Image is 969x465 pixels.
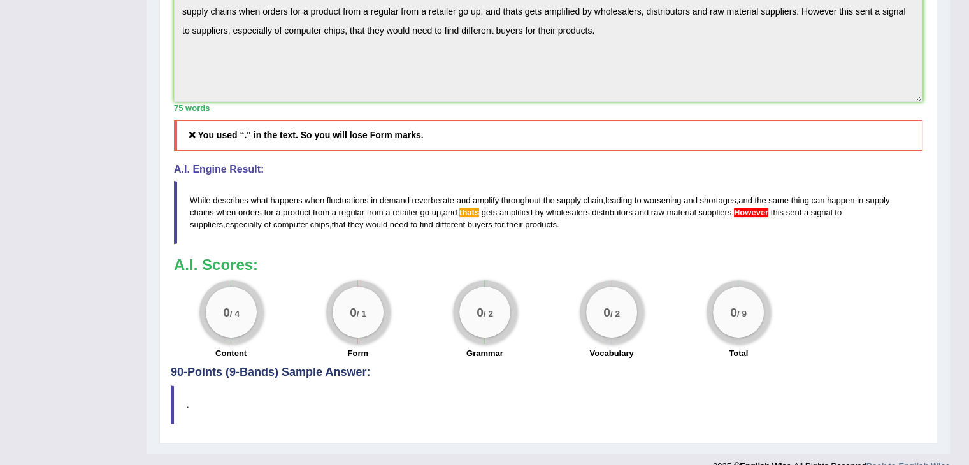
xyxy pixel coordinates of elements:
[213,196,248,205] span: describes
[866,196,890,205] span: supply
[250,196,268,205] span: what
[734,208,768,217] span: A comma may be missing after the conjunctive/linking adverb ‘However’. (did you mean: However,)
[543,196,555,205] span: the
[768,196,789,205] span: same
[499,208,533,217] span: amplified
[494,220,504,229] span: for
[459,208,479,217] span: Possible spelling mistake found (did you mean: that's)
[190,220,223,229] span: suppliers
[223,305,230,319] big: 0
[174,120,922,150] h5: You used “." in the text. So you will lose Form marks.
[651,208,664,217] span: raw
[348,220,364,229] span: they
[535,208,544,217] span: by
[412,196,454,205] span: reverberate
[276,208,280,217] span: a
[390,220,408,229] span: need
[264,208,273,217] span: for
[366,220,387,229] span: would
[216,208,236,217] span: when
[283,208,310,217] span: product
[482,208,498,217] span: gets
[506,220,522,229] span: their
[305,196,324,205] span: when
[347,347,368,359] label: Form
[557,196,581,205] span: supply
[392,208,418,217] span: retailer
[385,208,390,217] span: a
[592,208,633,217] span: distributors
[371,196,377,205] span: in
[610,308,620,318] small: / 2
[332,220,346,229] span: that
[684,196,698,205] span: and
[643,196,681,205] span: worsening
[264,220,271,229] span: of
[666,208,696,217] span: material
[835,208,842,217] span: to
[339,208,364,217] span: regular
[589,347,633,359] label: Vocabulary
[367,208,384,217] span: from
[350,305,357,319] big: 0
[171,385,926,424] blockquote: .
[635,208,649,217] span: and
[327,196,369,205] span: fluctuations
[174,164,922,175] h4: A.I. Engine Result:
[484,308,493,318] small: / 2
[729,347,748,359] label: Total
[357,308,366,318] small: / 1
[174,256,258,273] b: A.I. Scores:
[605,196,632,205] span: leading
[737,308,747,318] small: / 9
[190,208,214,217] span: chains
[174,181,922,244] blockquote: , , , , . , , .
[226,220,262,229] span: especially
[811,208,833,217] span: signal
[190,196,211,205] span: While
[546,208,590,217] span: wholesalers
[811,196,824,205] span: can
[525,220,557,229] span: products
[410,220,417,229] span: to
[804,208,808,217] span: a
[754,196,766,205] span: the
[473,196,499,205] span: amplify
[332,208,336,217] span: a
[273,220,308,229] span: computer
[215,347,247,359] label: Content
[635,196,642,205] span: to
[435,220,465,229] span: different
[477,305,484,319] big: 0
[791,196,809,205] span: thing
[310,220,329,229] span: chips
[583,196,603,205] span: chain
[457,196,471,205] span: and
[420,220,433,229] span: find
[738,196,752,205] span: and
[698,208,731,217] span: suppliers
[466,347,503,359] label: Grammar
[380,196,410,205] span: demand
[420,208,429,217] span: go
[432,208,441,217] span: up
[271,196,303,205] span: happens
[857,196,863,205] span: in
[827,196,854,205] span: happen
[468,220,492,229] span: buyers
[700,196,736,205] span: shortages
[238,208,262,217] span: orders
[174,102,922,114] div: 75 words
[229,308,239,318] small: / 4
[730,305,737,319] big: 0
[501,196,541,205] span: throughout
[786,208,802,217] span: sent
[313,208,329,217] span: from
[771,208,784,217] span: this
[603,305,610,319] big: 0
[443,208,457,217] span: and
